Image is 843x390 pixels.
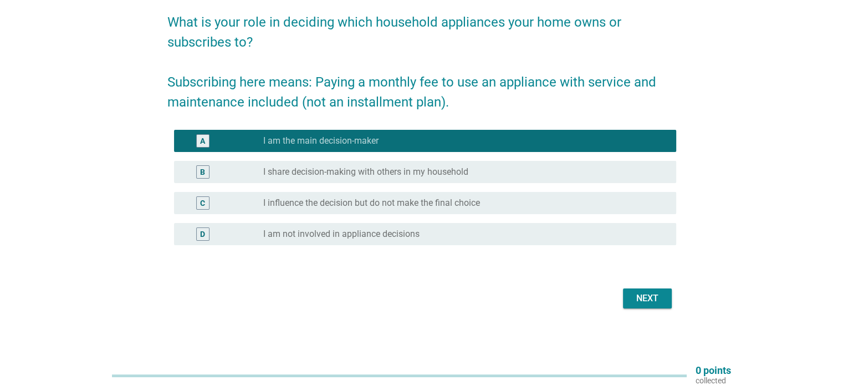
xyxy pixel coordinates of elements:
[696,366,731,376] p: 0 points
[200,197,205,209] div: C
[263,197,480,209] label: I influence the decision but do not make the final choice
[263,166,468,178] label: I share decision-making with others in my household
[263,135,379,146] label: I am the main decision-maker
[200,135,205,147] div: A
[200,229,205,240] div: D
[263,229,420,240] label: I am not involved in appliance decisions
[200,166,205,178] div: B
[696,376,731,386] p: collected
[623,288,672,308] button: Next
[167,1,676,112] h2: What is your role in deciding which household appliances your home owns or subscribes to? Subscri...
[632,292,663,305] div: Next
